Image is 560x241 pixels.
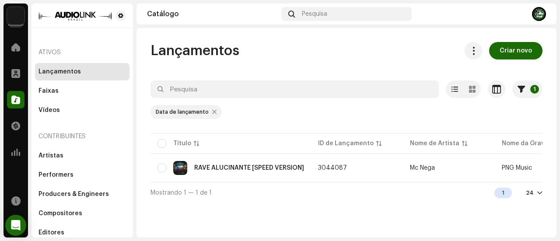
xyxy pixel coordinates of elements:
img: 66658775-0fc6-4e6d-a4eb-175c1c38218d [38,10,112,21]
div: Artistas [38,152,63,159]
p-badge: 1 [530,85,539,94]
div: 24 [526,189,534,196]
button: 1 [512,80,542,98]
re-m-nav-item: Faixas [35,82,129,100]
div: Editores [38,229,64,236]
span: 3044087 [318,165,347,171]
div: Mc Nega [410,165,435,171]
div: RAVE ALUCINANTE [SPEED VERSION] [194,165,304,171]
span: PNG Music [502,165,532,171]
re-m-nav-item: Producers & Engineers [35,185,129,203]
div: 1 [494,188,512,198]
div: Open Intercom Messenger [5,215,26,236]
div: Faixas [38,87,59,94]
re-a-nav-header: Ativos [35,42,129,63]
div: Lançamentos [38,68,81,75]
div: Producers & Engineers [38,191,109,198]
div: ID de Lançamento [318,139,374,148]
div: Título [173,139,191,148]
span: Criar novo [500,42,532,59]
img: 73287588-981b-47f3-a601-cc5395e99fcf [532,7,546,21]
img: fda4179b-19df-4ad3-85e1-2ecd2da18cb2 [173,161,187,175]
div: Nome de Artista [410,139,459,148]
div: Performers [38,171,73,178]
re-a-nav-header: Contribuintes [35,126,129,147]
img: 730b9dfe-18b5-4111-b483-f30b0c182d82 [7,7,24,24]
div: Catálogo [147,10,278,17]
re-m-nav-item: Performers [35,166,129,184]
button: Criar novo [489,42,542,59]
re-m-nav-item: Artistas [35,147,129,164]
re-m-nav-item: Vídeos [35,101,129,119]
re-m-nav-item: Lançamentos [35,63,129,80]
span: Mostrando 1 — 1 de 1 [150,190,212,196]
input: Pesquisa [150,80,439,98]
div: Compositores [38,210,82,217]
span: Pesquisa [302,10,327,17]
div: Data de lançamento [156,108,209,115]
span: Mc Nega [410,165,488,171]
span: Lançamentos [150,42,239,59]
re-m-nav-item: Compositores [35,205,129,222]
div: Vídeos [38,107,60,114]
